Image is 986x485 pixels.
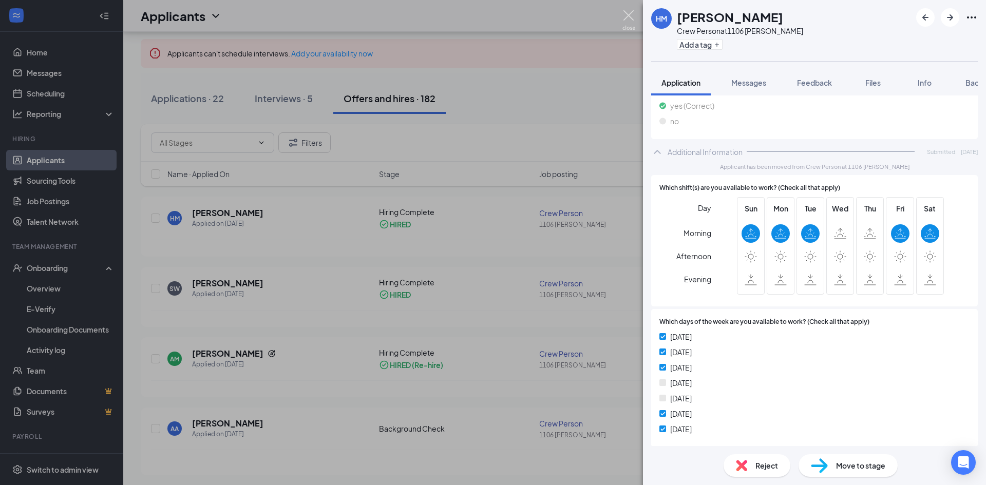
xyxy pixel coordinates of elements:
span: Afternoon [676,247,711,265]
div: Crew Person at 1106 [PERSON_NAME] [677,26,803,36]
button: ArrowRight [941,8,959,27]
span: Which days of the week are you available to work? (Check all that apply) [659,317,869,327]
span: [DATE] [670,377,692,389]
span: Tue [801,203,820,214]
span: Evening [684,270,711,288]
span: Messages [731,78,766,87]
span: Sat [921,203,939,214]
button: ArrowLeftNew [916,8,935,27]
span: Mon [771,203,790,214]
button: PlusAdd a tag [677,39,723,50]
span: Thu [861,203,879,214]
span: [DATE] [670,423,692,435]
svg: ChevronUp [651,146,663,158]
span: [DATE] [670,362,692,373]
svg: Plus [714,42,720,48]
span: Day [698,202,711,214]
span: no [670,115,679,127]
h1: [PERSON_NAME] [677,8,783,26]
span: Fri [891,203,909,214]
span: Application [661,78,700,87]
span: yes (Correct) [670,100,714,111]
span: Wed [831,203,849,214]
span: Applicant has been moved from Crew Person at 1106 [PERSON_NAME] [720,162,909,171]
div: Open Intercom Messenger [951,450,976,475]
span: Move to stage [836,460,885,471]
span: Submitted: [927,147,957,156]
svg: Ellipses [965,11,978,24]
span: Morning [684,224,711,242]
span: Which shift(s) are you available to work? (Check all that apply) [659,183,840,193]
span: [DATE] [670,393,692,404]
svg: ArrowLeftNew [919,11,932,24]
div: Additional Information [668,147,743,157]
span: Info [918,78,932,87]
span: [DATE] [961,147,978,156]
span: [DATE] [670,408,692,419]
span: [DATE] [670,346,692,358]
svg: ArrowRight [944,11,956,24]
span: [DATE] [670,331,692,342]
span: Sun [742,203,760,214]
span: Reject [755,460,778,471]
span: Feedback [797,78,832,87]
span: Files [865,78,881,87]
div: HM [656,13,667,24]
